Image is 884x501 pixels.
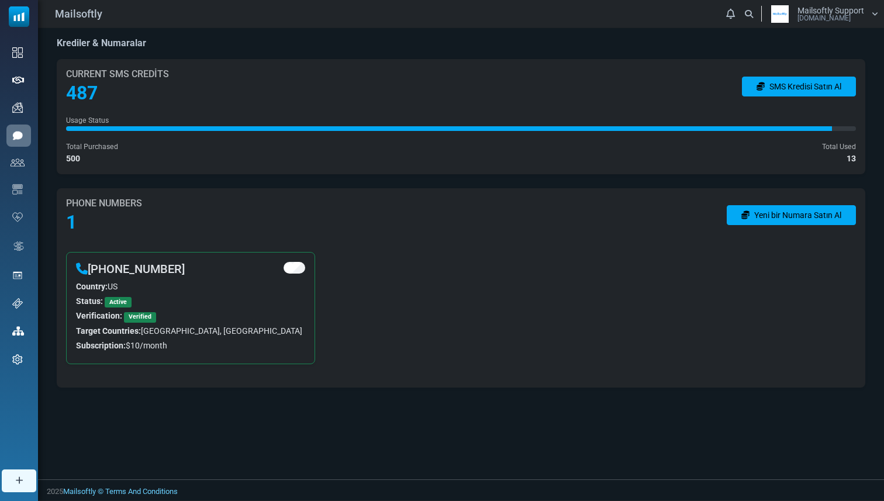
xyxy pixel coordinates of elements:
strong: Country: [76,282,108,291]
p: [GEOGRAPHIC_DATA], [GEOGRAPHIC_DATA] [76,325,305,337]
span: Verified [124,312,156,323]
img: User Logo [765,5,795,23]
strong: Subscription: [76,341,126,350]
small: Total Purchased [66,143,118,151]
small: Usage Status [66,116,109,125]
h2: 1 [66,211,142,233]
img: mailsoftly_icon_blue_white.svg [9,6,29,27]
img: landing_pages.svg [12,270,23,281]
footer: 2025 [38,479,884,500]
div: [PHONE_NUMBER] [76,262,185,276]
span: 500 [66,153,80,165]
span: [DOMAIN_NAME] [797,15,851,22]
span: translation missing: tr.layouts.footer.terms_and_conditions [105,487,178,496]
img: support-icon.svg [12,298,23,309]
img: sms-icon-active.png [12,130,23,141]
a: SMS Kredisi Satın Al [742,77,856,96]
h6: Phone Numbers [66,198,142,209]
span: Mailsoftly [55,6,102,22]
img: contacts-icon.svg [11,158,25,167]
img: dashboard-icon.svg [12,47,23,58]
h5: Krediler & Numaralar [57,37,146,49]
h6: Current SMS Credits [66,68,169,80]
h2: 487 [66,82,169,104]
a: Terms And Conditions [105,487,178,496]
img: campaigns-icon.png [12,102,23,113]
a: User Logo Mailsoftly Support [DOMAIN_NAME] [765,5,878,23]
span: Active [105,297,132,307]
span: Mailsoftly Support [797,6,864,15]
a: Yeni bir Numara Satın Al [727,205,856,225]
a: Mailsoftly © [63,487,103,496]
strong: Target Countries: [76,326,141,336]
p: $10/month [76,340,305,352]
strong: Status: [76,296,103,306]
strong: Verification: [76,311,122,320]
p: US [76,281,305,293]
small: Total Used [822,143,856,151]
span: 13 [847,153,856,165]
img: email-templates-icon.svg [12,184,23,195]
img: settings-icon.svg [12,354,23,365]
img: domain-health-icon.svg [12,212,23,222]
img: workflow.svg [12,240,25,253]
